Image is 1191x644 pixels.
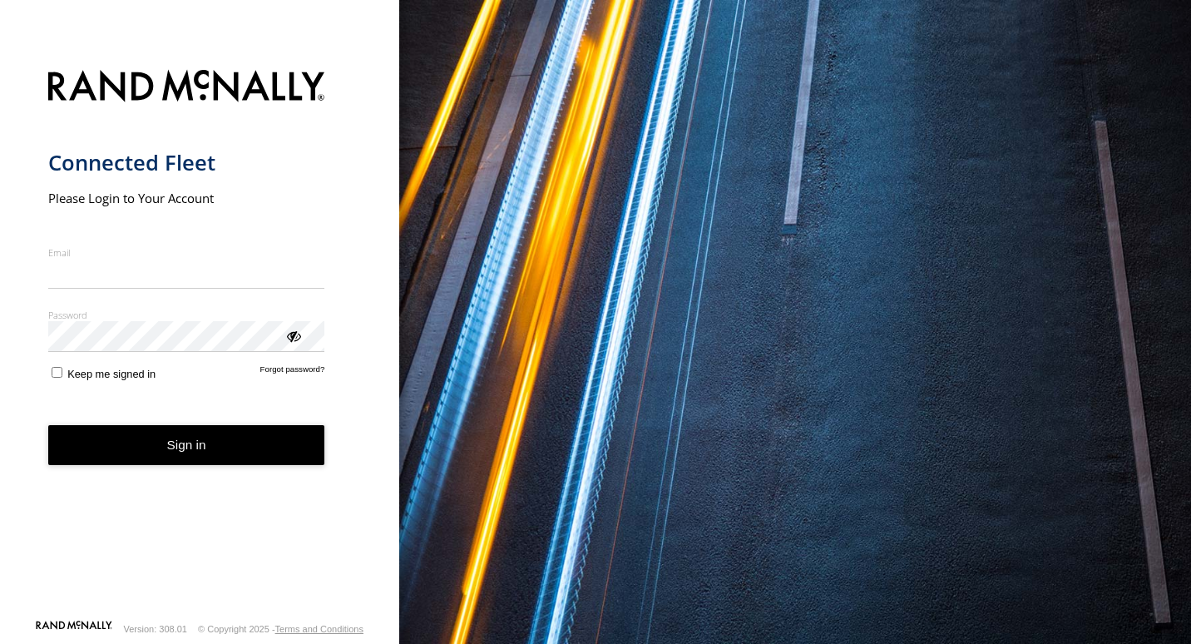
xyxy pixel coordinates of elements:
[48,60,352,619] form: main
[36,621,112,637] a: Visit our Website
[275,624,363,634] a: Terms and Conditions
[48,425,325,466] button: Sign in
[67,368,156,380] span: Keep me signed in
[52,367,62,378] input: Keep me signed in
[124,624,187,634] div: Version: 308.01
[198,624,363,634] div: © Copyright 2025 -
[48,246,325,259] label: Email
[284,327,301,344] div: ViewPassword
[48,149,325,176] h1: Connected Fleet
[260,364,325,380] a: Forgot password?
[48,309,325,321] label: Password
[48,67,325,109] img: Rand McNally
[48,190,325,206] h2: Please Login to Your Account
